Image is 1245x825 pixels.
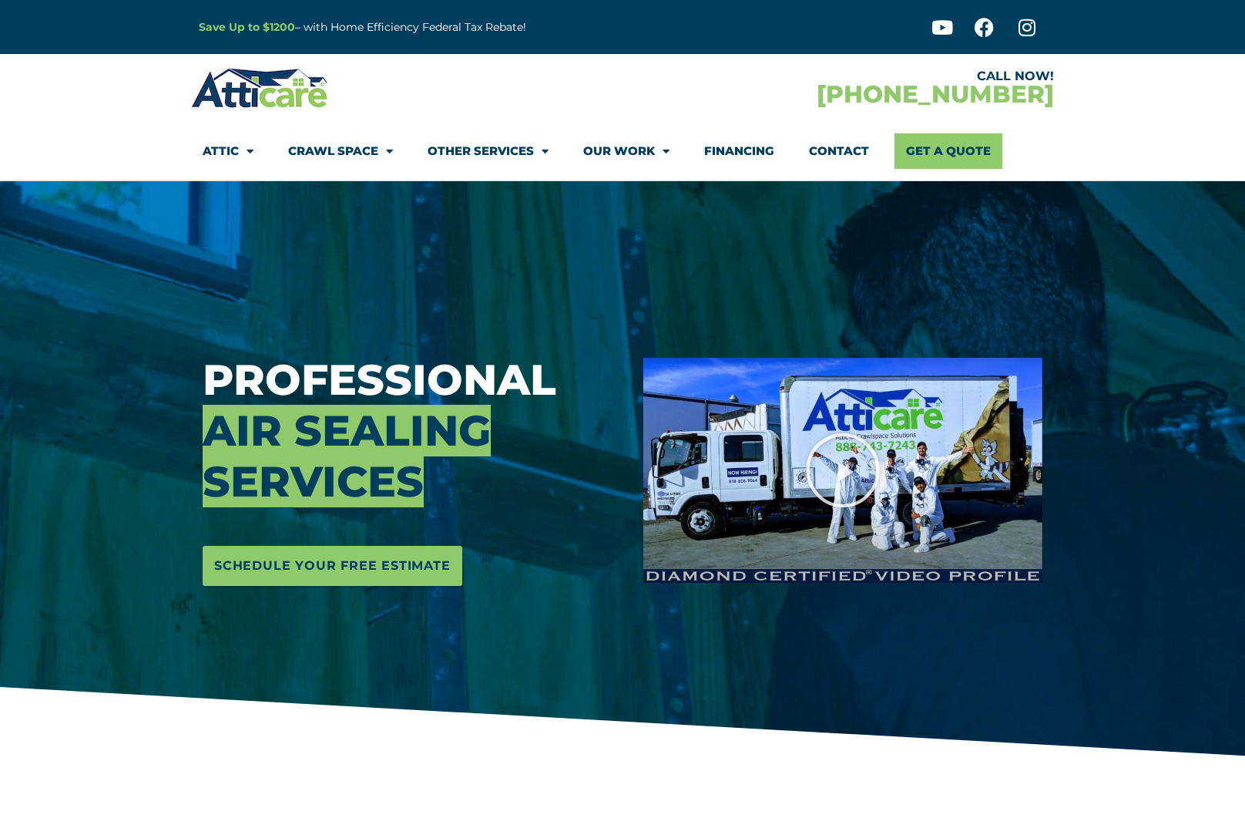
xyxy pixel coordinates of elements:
[428,133,549,169] a: Other Services
[199,20,295,34] a: Save Up to $1200
[288,133,393,169] a: Crawl Space
[203,133,253,169] a: Attic
[809,133,869,169] a: Contact
[203,546,462,586] a: Schedule Your Free Estimate
[203,405,491,507] span: Air Sealing Services
[203,133,1042,169] nav: Menu
[199,19,698,36] p: – with Home Efficiency Federal Tax Rebate!
[203,355,620,507] h3: Professional
[704,133,774,169] a: Financing
[894,133,1002,169] a: Get A Quote
[583,133,669,169] a: Our Work
[214,554,451,578] span: Schedule Your Free Estimate
[804,432,881,509] div: Play Video
[622,70,1054,82] div: CALL NOW!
